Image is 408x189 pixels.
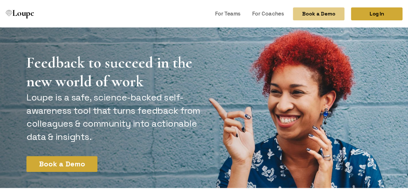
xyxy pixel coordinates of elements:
a: Loupe [4,6,36,20]
h1: Feedback to succeed in the new world of work [26,52,203,90]
a: Log In [351,6,403,19]
a: For Teams [213,6,243,19]
img: Loupe Logo [6,9,12,16]
a: For Coaches [250,6,286,19]
button: Book a Demo [26,155,97,171]
button: Book a Demo [293,6,344,19]
p: Loupe is a safe, science-backed self-awareness tool that turns feedback from colleagues & communi... [26,90,203,142]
